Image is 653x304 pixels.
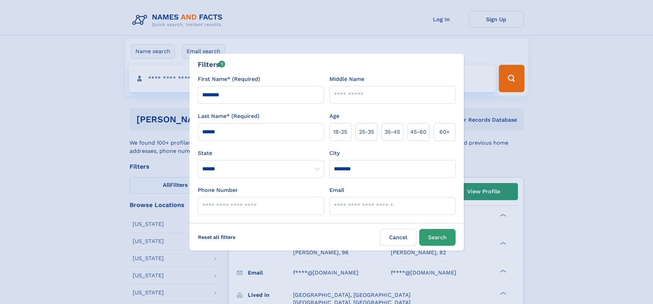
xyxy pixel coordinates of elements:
[329,75,364,83] label: Middle Name
[410,128,426,136] span: 45‑60
[385,128,400,136] span: 35‑45
[198,59,226,70] div: Filters
[198,186,238,194] label: Phone Number
[329,149,340,157] label: City
[419,229,456,246] button: Search
[439,128,450,136] span: 60+
[198,75,260,83] label: First Name* (Required)
[329,186,344,194] label: Email
[380,229,416,246] label: Cancel
[333,128,347,136] span: 18‑25
[329,112,339,120] label: Age
[194,229,240,245] label: Reset all filters
[359,128,374,136] span: 25‑35
[198,112,259,120] label: Last Name* (Required)
[198,149,324,157] label: State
